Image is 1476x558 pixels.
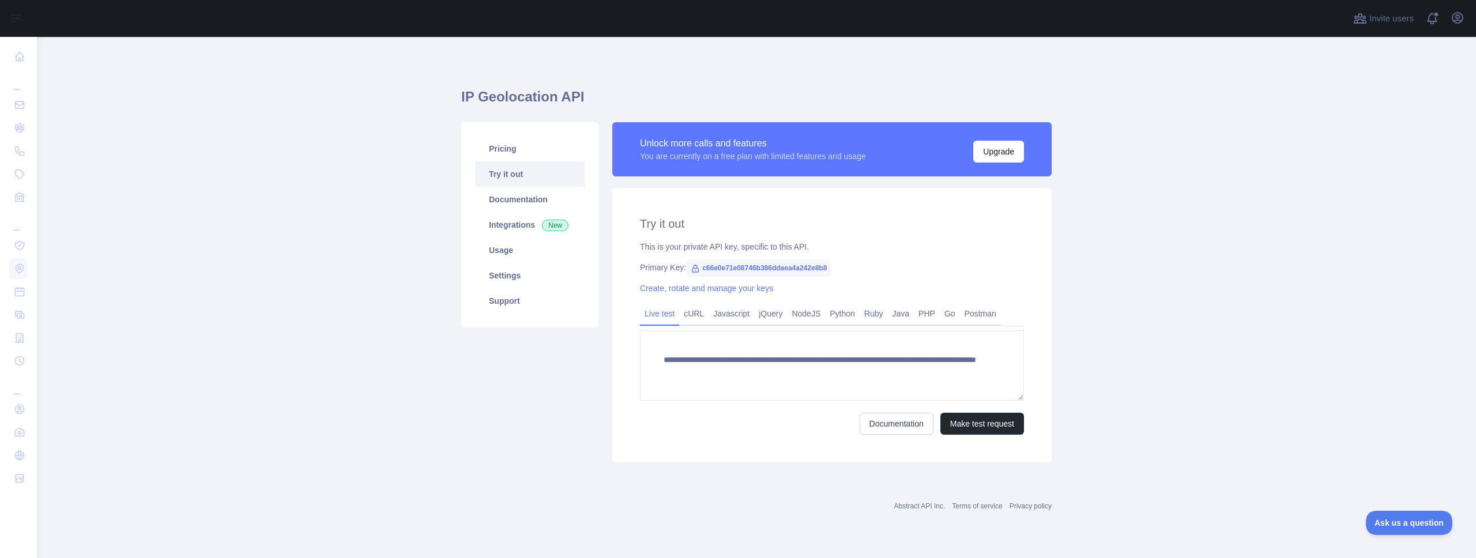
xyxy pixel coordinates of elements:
div: Primary Key: [640,262,1024,273]
iframe: Toggle Customer Support [1366,511,1453,535]
span: Invite users [1369,12,1414,25]
button: Upgrade [973,141,1024,163]
a: Pricing [475,136,585,161]
a: Privacy policy [1010,502,1052,510]
a: Terms of service [952,502,1002,510]
div: ... [9,210,28,233]
span: c66e0e71e08746b386ddaea4a242e8b8 [686,259,831,277]
a: Ruby [860,304,888,323]
a: Try it out [475,161,585,187]
a: NodeJS [787,304,825,323]
a: PHP [914,304,940,323]
a: cURL [679,304,709,323]
a: Java [888,304,914,323]
h2: Try it out [640,216,1024,232]
a: Go [940,304,960,323]
a: Postman [960,304,1001,323]
a: Documentation [860,413,933,435]
button: Invite users [1351,9,1416,28]
h1: IP Geolocation API [461,88,1052,115]
a: Usage [475,237,585,263]
div: ... [9,69,28,92]
a: Integrations New [475,212,585,237]
a: Abstract API Inc. [894,502,946,510]
div: Unlock more calls and features [640,137,866,150]
a: jQuery [754,304,787,323]
a: Support [475,288,585,314]
div: ... [9,374,28,397]
button: Make test request [940,413,1024,435]
a: Python [825,304,860,323]
div: You are currently on a free plan with limited features and usage [640,150,866,162]
a: Javascript [709,304,754,323]
a: Settings [475,263,585,288]
a: Create, rotate and manage your keys [640,284,773,293]
div: This is your private API key, specific to this API. [640,241,1024,252]
a: Live test [640,304,679,323]
span: New [542,220,568,231]
a: Documentation [475,187,585,212]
